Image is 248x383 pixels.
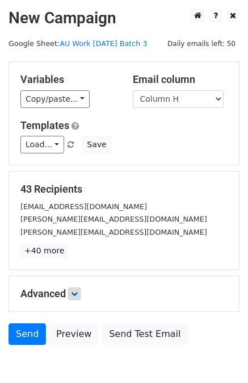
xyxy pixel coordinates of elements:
a: Send Test Email [102,323,188,345]
a: Copy/paste... [20,90,90,108]
h2: New Campaign [9,9,239,28]
small: Google Sheet: [9,39,148,48]
a: +40 more [20,244,68,258]
a: Preview [49,323,99,345]
small: [PERSON_NAME][EMAIL_ADDRESS][DOMAIN_NAME] [20,228,207,236]
h5: Variables [20,73,116,86]
a: Send [9,323,46,345]
span: Daily emails left: 50 [163,38,239,50]
a: Load... [20,136,64,153]
small: [PERSON_NAME][EMAIL_ADDRESS][DOMAIN_NAME] [20,215,207,223]
h5: 43 Recipients [20,183,228,195]
h5: Advanced [20,288,228,300]
a: Templates [20,119,69,131]
small: [EMAIL_ADDRESS][DOMAIN_NAME] [20,202,147,211]
h5: Email column [133,73,228,86]
button: Save [82,136,111,153]
a: Daily emails left: 50 [163,39,239,48]
a: AU Work [DATE] Batch 3 [60,39,147,48]
iframe: Chat Widget [191,328,248,383]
